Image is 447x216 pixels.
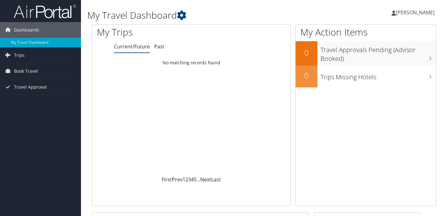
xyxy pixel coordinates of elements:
[172,176,183,183] a: Prev
[191,176,194,183] a: 4
[296,66,436,87] a: 0Trips Missing Hotels
[114,43,150,50] a: Current/Future
[162,176,172,183] a: First
[194,176,197,183] a: 5
[14,22,39,38] span: Dashboards
[154,43,164,50] a: Past
[296,47,317,58] h2: 0
[14,4,76,19] img: airportal-logo.png
[396,9,435,16] span: [PERSON_NAME]
[321,70,436,81] h3: Trips Missing Hotels
[392,3,441,22] a: [PERSON_NAME]
[185,176,188,183] a: 2
[87,9,323,22] h1: My Travel Dashboard
[296,41,436,65] a: 0Travel Approvals Pending (Advisor Booked)
[14,47,25,63] span: Trips
[321,42,436,63] h3: Travel Approvals Pending (Advisor Booked)
[92,57,290,68] td: No matching records found
[296,70,317,81] h2: 0
[211,176,221,183] a: Last
[200,176,211,183] a: Next
[14,63,38,79] span: Book Travel
[97,26,203,39] h1: My Trips
[14,79,47,95] span: Travel Approval
[197,176,200,183] span: …
[183,176,185,183] a: 1
[296,26,436,39] h1: My Action Items
[188,176,191,183] a: 3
